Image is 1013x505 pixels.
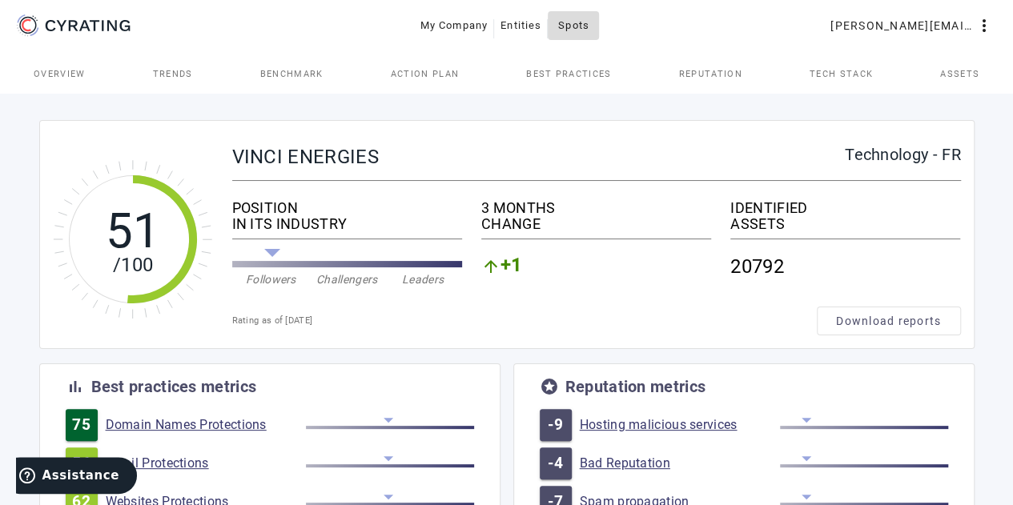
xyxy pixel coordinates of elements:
[46,20,131,31] g: CYRATING
[830,13,975,38] span: [PERSON_NAME][EMAIL_ADDRESS][PERSON_NAME][DOMAIN_NAME]
[940,70,979,78] span: Assets
[232,200,462,216] div: POSITION
[232,313,817,329] div: Rating as of [DATE]
[72,455,90,471] span: 56
[679,70,742,78] span: Reputation
[975,16,994,35] mat-icon: more_vert
[730,246,960,287] div: 20792
[558,13,589,38] span: Spots
[845,146,961,162] div: Technology - FR
[481,200,711,216] div: 3 MONTHS
[730,216,960,232] div: ASSETS
[233,271,309,287] div: Followers
[232,216,462,232] div: IN ITS INDUSTRY
[16,457,137,497] iframe: Ouvre un widget dans lequel vous pouvez trouver plus d’informations
[106,455,306,471] a: Email Protections
[580,417,780,433] a: Hosting malicious services
[810,70,873,78] span: Tech Stack
[106,417,306,433] a: Domain Names Protections
[730,200,960,216] div: IDENTIFIED
[420,13,488,38] span: My Company
[836,313,941,329] span: Download reports
[500,13,541,38] span: Entities
[390,70,459,78] span: Action Plan
[500,257,523,276] span: +1
[481,216,711,232] div: CHANGE
[548,11,599,40] button: Spots
[414,11,495,40] button: My Company
[494,11,548,40] button: Entities
[72,417,90,433] span: 75
[260,70,324,78] span: Benchmark
[91,379,257,395] div: Best practices metrics
[112,254,152,276] tspan: /100
[548,417,563,433] span: -9
[153,70,193,78] span: Trends
[385,271,461,287] div: Leaders
[66,377,85,396] mat-icon: bar_chart
[105,202,160,259] tspan: 51
[232,146,846,167] div: VINCI ENERGIES
[540,377,559,396] mat-icon: stars
[817,307,961,335] button: Download reports
[565,379,705,395] div: Reputation metrics
[526,70,611,78] span: Best practices
[580,455,780,471] a: Bad Reputation
[481,257,500,276] mat-icon: arrow_upward
[824,11,1000,40] button: [PERSON_NAME][EMAIL_ADDRESS][PERSON_NAME][DOMAIN_NAME]
[309,271,385,287] div: Challengers
[548,455,563,471] span: -4
[34,70,86,78] span: Overview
